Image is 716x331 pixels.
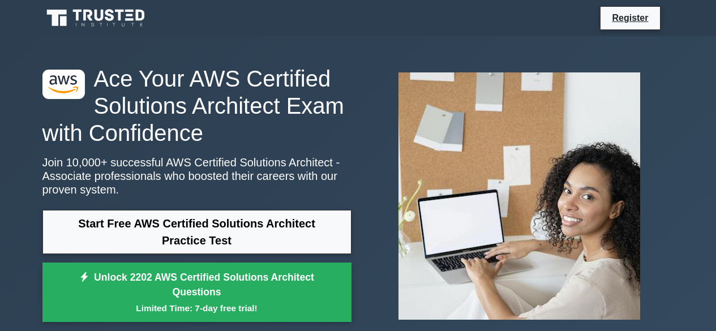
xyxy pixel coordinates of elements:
[42,65,351,147] h1: Ace Your AWS Certified Solutions Architect Exam with Confidence
[605,11,655,25] a: Register
[57,302,337,315] small: Limited Time: 7-day free trial!
[42,210,351,254] a: Start Free AWS Certified Solutions Architect Practice Test
[42,263,351,323] a: Unlock 2202 AWS Certified Solutions Architect QuestionsLimited Time: 7-day free trial!
[42,156,351,196] p: Join 10,000+ successful AWS Certified Solutions Architect - Associate professionals who boosted t...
